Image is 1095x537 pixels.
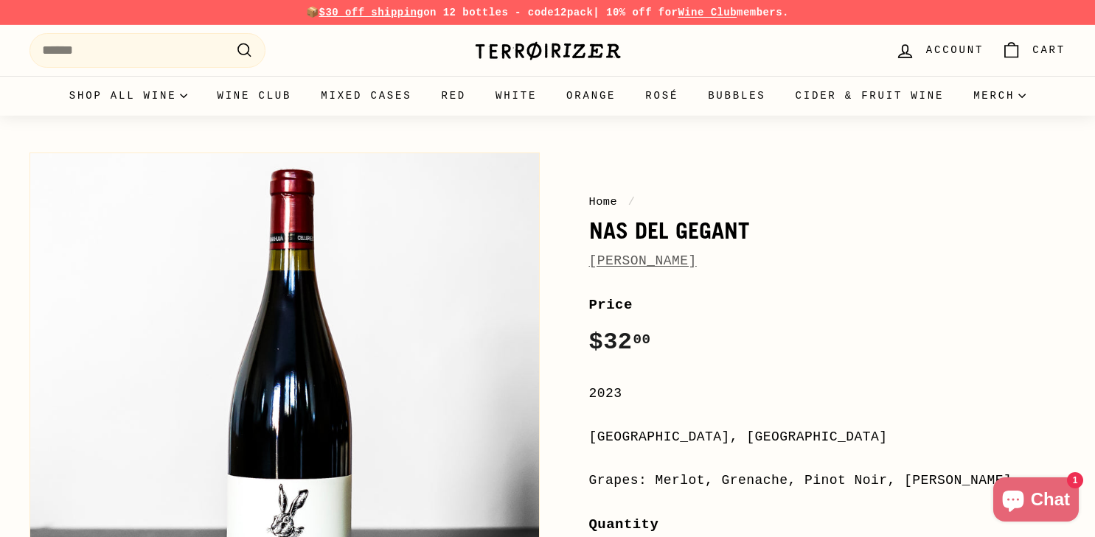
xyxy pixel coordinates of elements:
[55,76,203,116] summary: Shop all wine
[554,7,593,18] strong: 12pack
[989,477,1083,525] inbox-online-store-chat: Shopify online store chat
[630,76,693,116] a: Rosé
[589,427,1066,448] div: [GEOGRAPHIC_DATA], [GEOGRAPHIC_DATA]
[589,513,1066,536] label: Quantity
[1032,42,1066,58] span: Cart
[959,76,1040,116] summary: Merch
[886,29,993,72] a: Account
[589,253,697,268] a: [PERSON_NAME]
[993,29,1074,72] a: Cart
[589,329,651,356] span: $32
[693,76,780,116] a: Bubbles
[589,294,1066,316] label: Price
[29,4,1066,21] p: 📦 on 12 bottles - code | 10% off for members.
[926,42,984,58] span: Account
[319,7,424,18] span: $30 off shipping
[589,383,1066,404] div: 2023
[781,76,959,116] a: Cider & Fruit Wine
[481,76,552,116] a: White
[426,76,481,116] a: Red
[678,7,737,18] a: Wine Club
[202,76,306,116] a: Wine Club
[306,76,426,116] a: Mixed Cases
[589,218,1066,243] h1: Nas Del Gegant
[589,193,1066,211] nav: breadcrumbs
[589,470,1066,491] div: Grapes: Merlot, Grenache, Pinot Noir, [PERSON_NAME]
[589,195,618,208] a: Home
[633,331,650,348] sup: 00
[552,76,630,116] a: Orange
[625,195,639,208] span: /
